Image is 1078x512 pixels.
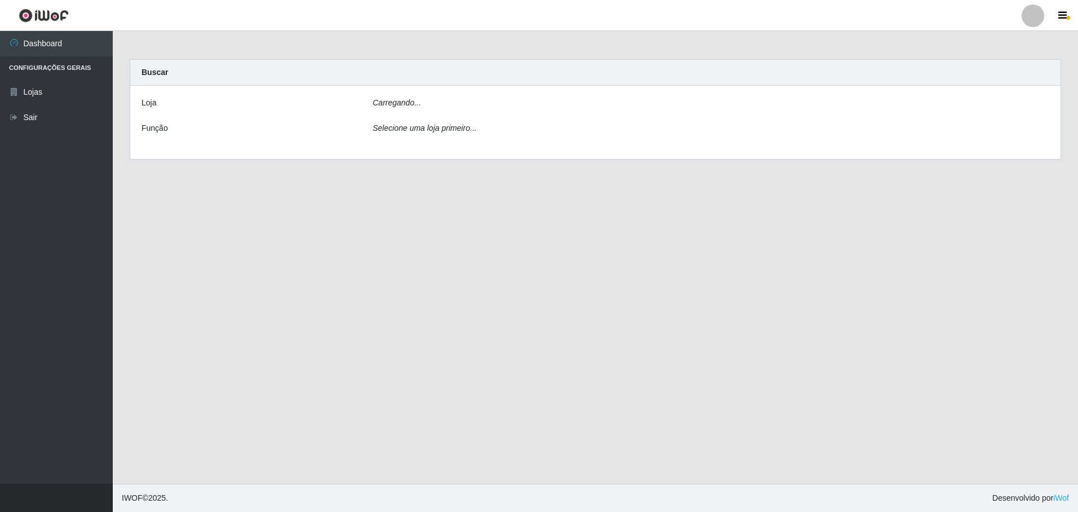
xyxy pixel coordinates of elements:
[992,492,1069,504] span: Desenvolvido por
[122,493,143,502] span: IWOF
[1053,493,1069,502] a: iWof
[373,98,421,107] i: Carregando...
[122,492,168,504] span: © 2025 .
[19,8,69,23] img: CoreUI Logo
[142,68,168,77] strong: Buscar
[373,123,476,133] i: Selecione uma loja primeiro...
[142,122,168,134] label: Função
[142,97,156,109] label: Loja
